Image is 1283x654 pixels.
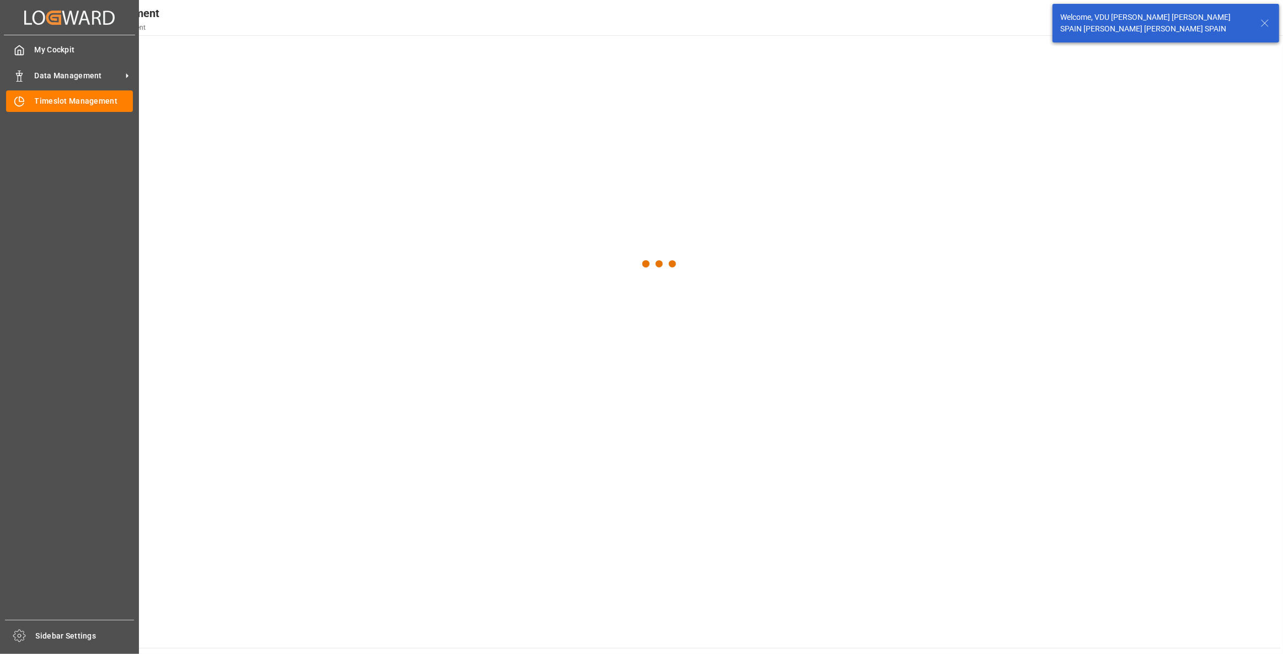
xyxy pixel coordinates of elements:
[36,630,135,642] span: Sidebar Settings
[1060,12,1250,35] div: Welcome, VDU [PERSON_NAME] [PERSON_NAME] SPAIN [PERSON_NAME] [PERSON_NAME] SPAIN
[35,44,133,56] span: My Cockpit
[6,39,133,61] a: My Cockpit
[35,95,133,107] span: Timeslot Management
[6,90,133,112] a: Timeslot Management
[35,70,122,82] span: Data Management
